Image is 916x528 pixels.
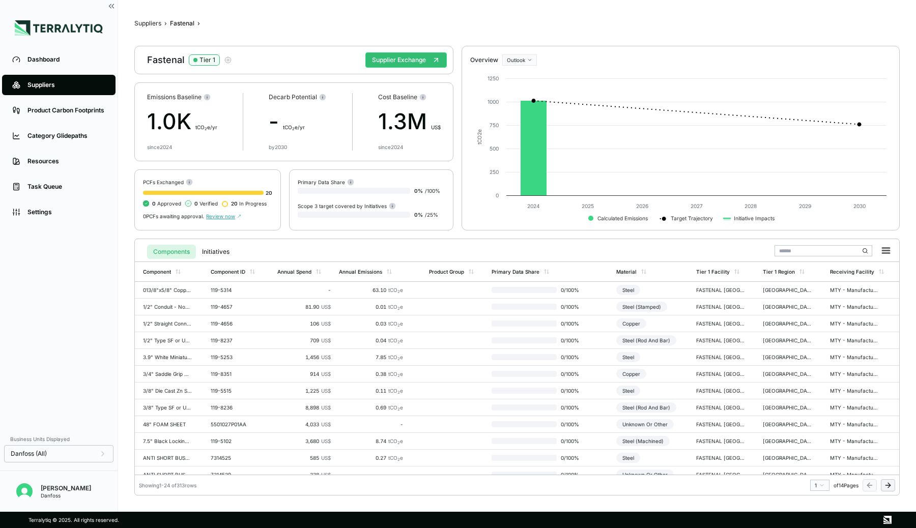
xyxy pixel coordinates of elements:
[830,337,879,343] div: MTY - Manufacturing Plant
[292,127,295,131] sub: 2
[830,421,879,427] div: MTY - Manufacturing Plant
[397,340,400,344] sub: 2
[696,304,745,310] div: FASTENAL [GEOGRAPHIC_DATA] - [GEOGRAPHIC_DATA]
[143,354,192,360] div: 3.9" White Miniature Locking Cable Tie
[388,287,403,293] span: tCO e
[143,472,192,478] div: ANTI SHORT BUSHING 1/2"""
[388,404,403,410] span: tCO e
[277,269,311,275] div: Annual Spend
[830,371,879,377] div: MTY - Manufacturing Plant
[283,124,305,130] span: t CO e/yr
[429,269,464,275] div: Product Group
[170,19,194,27] div: Fastenal
[763,337,812,343] div: [GEOGRAPHIC_DATA]
[269,93,326,101] div: Decarb Potential
[397,306,400,311] sub: 2
[388,320,403,327] span: tCO e
[488,75,499,81] text: 1250
[134,19,161,27] button: Suppliers
[397,289,400,294] sub: 2
[194,200,218,207] span: Verified
[321,371,331,377] span: US$
[298,202,396,210] div: Scope 3 target covered by Initiatives
[321,472,331,478] span: US$
[763,438,812,444] div: [GEOGRAPHIC_DATA]
[616,386,640,396] div: Steel
[492,269,539,275] div: Primary Data Share
[557,438,589,444] span: 0 / 100 %
[763,371,812,377] div: [GEOGRAPHIC_DATA]
[211,337,260,343] div: 119-8237
[143,304,192,310] div: 1/2" Conduit - Non-Metal LiquidTight UL
[41,484,91,492] div: [PERSON_NAME]
[557,304,589,310] span: 0 / 100 %
[616,419,674,429] div: Unknown Or Other
[670,215,712,222] text: Target Trajectory
[733,215,774,222] text: Initiative Impacts
[557,421,589,427] span: 0 / 100 %
[277,421,331,427] div: 4,033
[321,337,331,343] span: US$
[830,269,874,275] div: Receiving Facility
[470,56,498,64] div: Overview
[696,388,745,394] div: FASTENAL [GEOGRAPHIC_DATA] - [GEOGRAPHIC_DATA]
[143,337,192,343] div: 1/2" Type SF or USL Steel Conduit UR
[696,404,745,410] div: FASTENAL [GEOGRAPHIC_DATA] - [GEOGRAPHIC_DATA]
[557,455,589,461] span: 0 / 100 %
[321,354,331,360] span: US$
[143,371,192,377] div: 3/4" Saddle Grip Conduit Fitting
[147,105,217,138] div: 1.0K
[388,371,403,377] span: tCO e
[277,287,331,293] div: -
[143,213,204,219] span: 0 PCFs awaiting approval.
[810,480,829,491] button: 1
[27,183,105,191] div: Task Queue
[365,52,447,68] button: Supplier Exchange
[490,145,499,152] text: 500
[616,269,637,275] div: Material
[211,371,260,377] div: 119-8351
[397,390,400,395] sub: 2
[527,203,540,209] text: 2024
[15,20,103,36] img: Logo
[557,354,589,360] span: 0 / 100 %
[211,304,260,310] div: 119-4657
[27,132,105,140] div: Category Glidepaths
[27,106,105,114] div: Product Carbon Footprints
[321,455,331,461] span: US$
[143,269,171,275] div: Component
[321,404,331,410] span: US$
[205,127,207,131] sub: 2
[745,203,757,209] text: 2028
[194,200,198,207] span: 0
[147,144,172,150] div: since 2024
[763,388,812,394] div: [GEOGRAPHIC_DATA]
[557,388,589,394] span: 0 / 100 %
[11,450,47,458] span: Danfoss (All)
[397,407,400,412] sub: 2
[557,404,589,410] span: 0 / 100 %
[616,470,674,480] div: Unknown Or Other
[298,178,354,186] div: Primary Data Share
[277,320,331,327] div: 106
[616,302,667,312] div: Steel (Stamped)
[582,203,594,209] text: 2025
[597,215,648,221] text: Calculated Emissions
[388,304,403,310] span: tCO e
[696,287,745,293] div: FASTENAL [GEOGRAPHIC_DATA] - [GEOGRAPHIC_DATA]
[696,320,745,327] div: FASTENAL [GEOGRAPHIC_DATA] - [GEOGRAPHIC_DATA]
[231,200,238,207] span: 20
[27,55,105,64] div: Dashboard
[143,455,192,461] div: ANTI SHORT BUSHING 3/8"eg T&B#391
[206,213,241,219] span: Review now
[696,438,745,444] div: FASTENAL [GEOGRAPHIC_DATA] - [GEOGRAPHIC_DATA]
[277,337,331,343] div: 709
[696,371,745,377] div: FASTENAL [GEOGRAPHIC_DATA] - [GEOGRAPHIC_DATA]
[490,122,499,128] text: 750
[321,421,331,427] span: US$
[414,212,423,218] span: 0 %
[557,371,589,377] span: 0 / 100 %
[557,320,589,327] span: 0 / 100 %
[339,320,403,327] div: 0.03
[164,19,167,27] span: ›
